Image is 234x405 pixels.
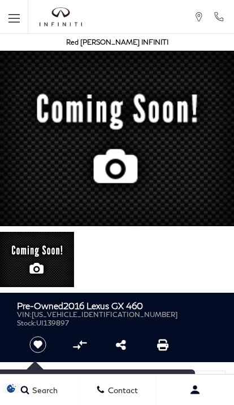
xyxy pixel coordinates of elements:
a: infiniti [40,7,82,27]
a: Red [PERSON_NAME] INFINITI [66,38,168,46]
h1: 2016 Lexus GX 460 [17,301,179,311]
strong: Pre-Owned [17,301,63,311]
span: Search [29,385,58,395]
img: INFINITI [40,7,82,27]
a: Share this Pre-Owned 2016 Lexus GX 460 [116,338,126,351]
button: Open user profile menu [157,376,234,404]
button: Save vehicle [25,336,50,354]
span: Contact [105,385,138,395]
button: Compare vehicle [71,336,88,353]
span: Stock: [17,319,36,327]
span: [US_VEHICLE_IDENTIFICATION_NUMBER] [32,310,177,319]
a: Call Red Noland INFINITI [213,12,224,22]
a: Print this Pre-Owned 2016 Lexus GX 460 [157,338,168,351]
span: UI139897 [36,319,69,327]
span: VIN: [17,310,32,319]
